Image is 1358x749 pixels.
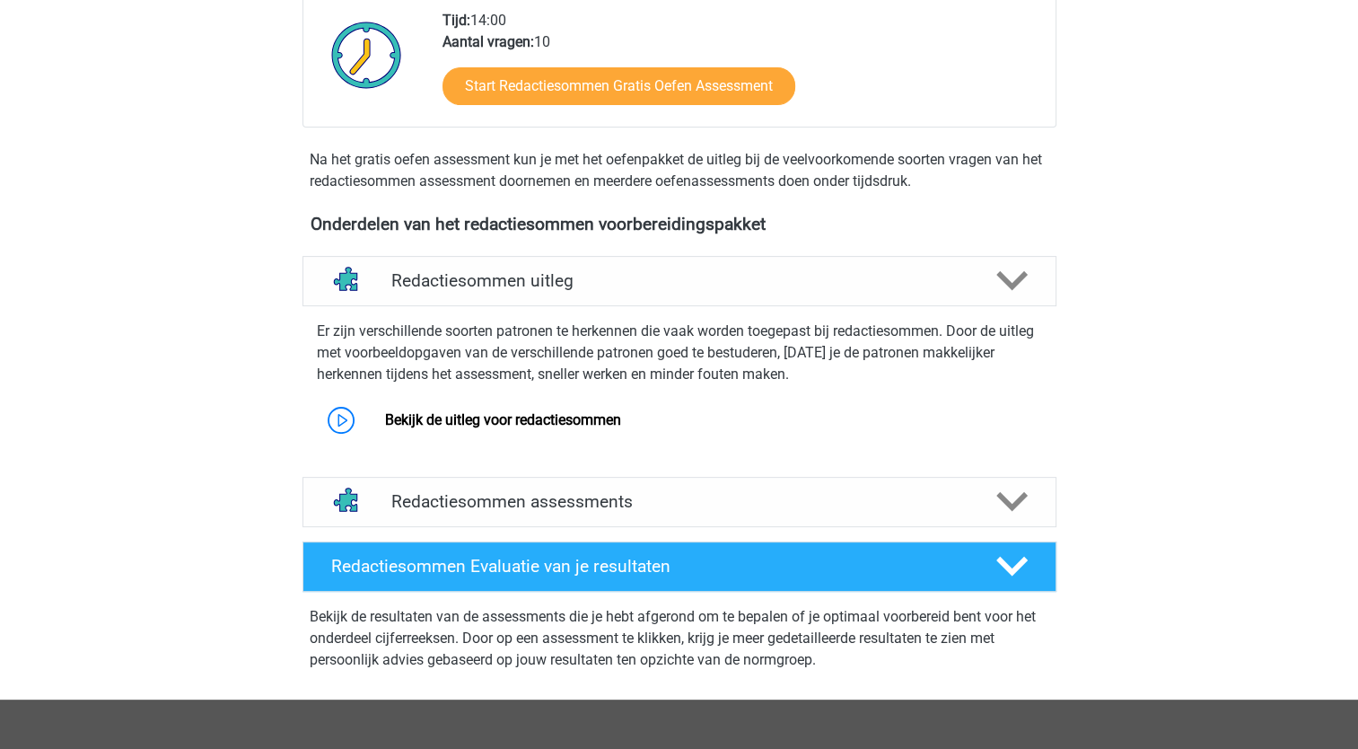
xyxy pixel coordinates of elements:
a: Redactiesommen Evaluatie van je resultaten [295,542,1064,592]
h4: Redactiesommen Evaluatie van je resultaten [331,556,968,577]
a: Start Redactiesommen Gratis Oefen Assessment [442,67,795,105]
h4: Redactiesommen assessments [391,491,968,512]
img: redactiesommen assessments [325,479,371,524]
a: uitleg Redactiesommen uitleg [295,256,1064,306]
a: Bekijk de uitleg voor redactiesommen [385,411,621,428]
b: Tijd: [442,12,470,29]
p: Bekijk de resultaten van de assessments die je hebt afgerond om te bepalen of je optimaal voorber... [310,606,1049,671]
div: 14:00 10 [429,10,1055,127]
h4: Onderdelen van het redactiesommen voorbereidingspakket [311,214,1048,234]
h4: Redactiesommen uitleg [391,270,968,291]
img: redactiesommen uitleg [325,258,371,304]
p: Er zijn verschillende soorten patronen te herkennen die vaak worden toegepast bij redactiesommen.... [317,321,1042,385]
b: Aantal vragen: [442,33,534,50]
div: Na het gratis oefen assessment kun je met het oefenpakket de uitleg bij de veelvoorkomende soorte... [302,149,1056,192]
img: Klok [321,10,412,100]
a: assessments Redactiesommen assessments [295,477,1064,527]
